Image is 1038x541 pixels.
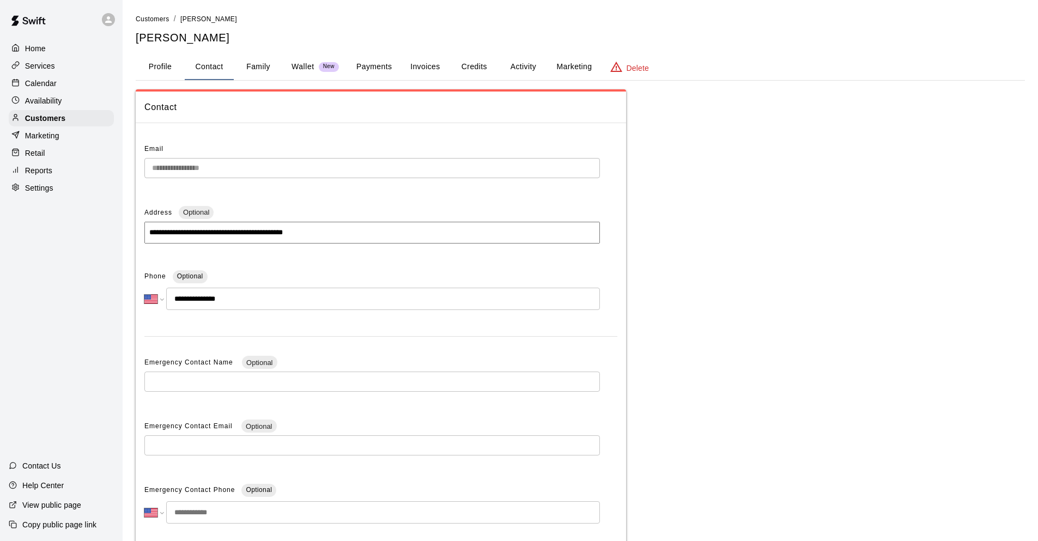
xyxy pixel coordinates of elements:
span: Optional [246,486,272,494]
a: Home [9,40,114,57]
span: Phone [144,268,166,285]
span: Customers [136,15,169,23]
button: Marketing [548,54,600,80]
span: Emergency Contact Name [144,358,235,366]
button: Contact [185,54,234,80]
a: Marketing [9,127,114,144]
button: Family [234,54,283,80]
p: Availability [25,95,62,106]
span: New [319,63,339,70]
span: Optional [179,208,214,216]
p: Retail [25,148,45,159]
a: Retail [9,145,114,161]
a: Reports [9,162,114,179]
li: / [174,13,176,25]
p: Delete [627,63,649,74]
span: Optional [177,272,203,280]
button: Activity [499,54,548,80]
p: Customers [25,113,65,124]
p: Home [25,43,46,54]
a: Settings [9,180,114,196]
span: Email [144,145,163,153]
button: Payments [348,54,400,80]
div: The email of an existing customer can only be changed by the customer themselves at https://book.... [144,158,600,178]
p: Help Center [22,480,64,491]
a: Calendar [9,75,114,92]
button: Credits [450,54,499,80]
p: Reports [25,165,52,176]
p: Copy public page link [22,519,96,530]
p: Services [25,60,55,71]
a: Customers [9,110,114,126]
span: Emergency Contact Phone [144,482,235,499]
span: Contact [144,100,617,114]
p: View public page [22,500,81,510]
span: Optional [242,358,277,367]
button: Invoices [400,54,450,80]
a: Services [9,58,114,74]
h5: [PERSON_NAME] [136,31,1025,45]
p: Wallet [292,61,314,72]
p: Settings [25,183,53,193]
span: [PERSON_NAME] [180,15,237,23]
p: Marketing [25,130,59,141]
p: Contact Us [22,460,61,471]
nav: breadcrumb [136,13,1025,25]
span: Emergency Contact Email [144,422,235,430]
a: Customers [136,14,169,23]
div: basic tabs example [136,54,1025,80]
p: Calendar [25,78,57,89]
span: Optional [241,422,276,430]
a: Availability [9,93,114,109]
span: Address [144,209,172,216]
button: Profile [136,54,185,80]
